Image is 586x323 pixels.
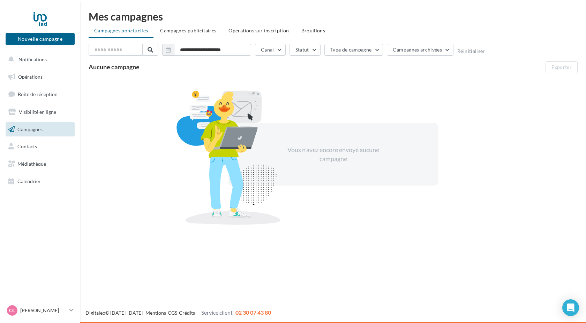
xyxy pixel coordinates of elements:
a: Opérations [4,70,76,84]
a: Visibilité en ligne [4,105,76,119]
button: Exporter [546,61,578,73]
a: Crédits [179,310,195,316]
span: Contacts [17,143,37,149]
span: © [DATE]-[DATE] - - - [85,310,271,316]
span: Boîte de réception [18,91,58,97]
a: Mentions [145,310,166,316]
button: Canal [255,44,286,56]
button: Réinitialiser [457,48,485,54]
span: Operations sur inscription [228,27,289,33]
span: Notifications [18,56,47,62]
span: CC [9,307,15,314]
span: 02 30 07 43 80 [235,309,271,316]
span: Calendrier [17,178,41,184]
span: Campagnes archivées [393,47,442,53]
button: Notifications [4,52,73,67]
button: Statut [290,44,321,56]
span: Campagnes publicitaires [160,27,216,33]
a: Calendrier [4,174,76,189]
a: CGS [168,310,177,316]
button: Campagnes archivées [387,44,453,56]
a: Médiathèque [4,157,76,171]
span: Brouillons [301,27,325,33]
div: Open Intercom Messenger [562,299,579,316]
a: CC [PERSON_NAME] [6,304,75,317]
button: Type de campagne [324,44,383,56]
button: Nouvelle campagne [6,33,75,45]
span: Opérations [18,74,43,80]
span: Campagnes [17,126,43,132]
a: Contacts [4,139,76,154]
p: [PERSON_NAME] [20,307,67,314]
div: Vous n'avez encore envoyé aucune campagne [273,145,393,163]
a: Boîte de réception [4,87,76,102]
a: Campagnes [4,122,76,137]
span: Médiathèque [17,161,46,167]
span: Aucune campagne [89,63,140,71]
div: Mes campagnes [89,11,578,22]
a: Digitaleo [85,310,105,316]
span: Visibilité en ligne [19,109,56,115]
span: Service client [201,309,233,316]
